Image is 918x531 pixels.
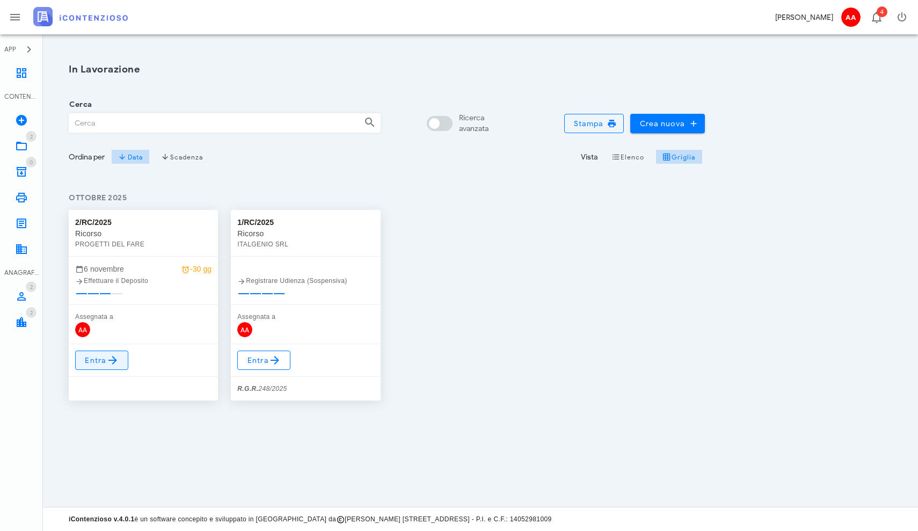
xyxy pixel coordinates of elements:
[75,228,212,239] div: Ricorso
[237,385,258,392] strong: R.G.R.
[181,263,212,275] div: -30 gg
[639,119,696,128] span: Crea nuova
[564,114,624,133] button: Stampa
[26,281,37,292] span: Distintivo
[75,322,90,337] span: AA
[69,114,355,132] input: Cerca
[75,351,128,370] a: Entra
[66,99,92,110] label: Cerca
[863,4,889,30] button: Distintivo
[604,149,651,164] button: Elenco
[237,239,374,250] div: ITALGENIO SRL
[30,159,33,166] span: 0
[69,515,134,523] strong: iContenzioso v.4.0.1
[581,151,598,163] div: Vista
[237,228,374,239] div: Ricorso
[161,152,203,161] span: Scadenza
[75,216,112,228] div: 2/RC/2025
[841,8,861,27] span: AA
[630,114,705,133] button: Crea nuova
[4,92,39,101] div: CONTENZIOSO
[75,263,212,275] div: 6 novembre
[573,119,615,128] span: Stampa
[26,157,37,168] span: Distintivo
[237,311,374,322] div: Assegnata a
[246,354,281,367] span: Entra
[75,239,212,250] div: PROGETTI DEL FARE
[877,6,887,17] span: Distintivo
[237,351,290,370] a: Entra
[69,151,105,163] div: Ordina per
[4,268,39,278] div: ANAGRAFICA
[154,149,210,164] button: Scadenza
[33,7,128,26] img: logo-text-2x.png
[662,152,696,161] span: Griglia
[237,275,374,286] div: Registrare Udienza (Sospensiva)
[30,309,33,316] span: 2
[459,113,489,134] div: Ricerca avanzata
[837,4,863,30] button: AA
[656,149,703,164] button: Griglia
[237,383,287,394] div: 248/2025
[26,307,37,318] span: Distintivo
[30,133,33,140] span: 2
[75,311,212,322] div: Assegnata a
[69,192,705,203] h4: ottobre 2025
[30,283,33,290] span: 2
[237,322,252,337] span: AA
[611,152,645,161] span: Elenco
[84,354,119,367] span: Entra
[775,12,833,23] div: [PERSON_NAME]
[69,62,705,77] h1: In Lavorazione
[26,131,37,142] span: Distintivo
[237,216,274,228] div: 1/RC/2025
[75,275,212,286] div: Effettuare il Deposito
[111,149,150,164] button: Data
[118,152,142,161] span: Data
